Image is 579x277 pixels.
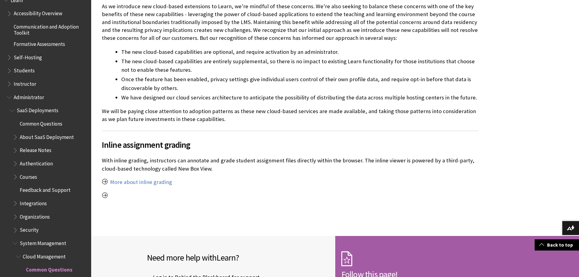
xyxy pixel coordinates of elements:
a: More about inline grading [110,178,172,186]
p: With inline grading, instructors can annotate and grade student assignment files directly within ... [102,157,479,172]
span: Formative Assessments [14,39,65,47]
span: Organizations [20,212,50,220]
li: The new cloud-based capabilities are optional, and require activation by an administrator. [121,48,479,56]
span: Cloud Management [23,251,66,260]
span: Courses [20,172,37,180]
span: Administrator [14,92,44,100]
span: Students [14,66,35,74]
li: We have designed our cloud services architecture to anticipate the possibility of distributing th... [121,93,479,102]
span: Learn [216,252,236,263]
span: Common Questions [26,265,72,273]
span: About SaaS Deployment [20,132,74,140]
span: Inline assignment grading [102,138,479,151]
span: System Management [20,238,66,246]
li: The new cloud-based capabilities are entirely supplemental, so there is no impact to existing Lea... [121,57,479,74]
h2: Need more help with ? [147,251,329,264]
p: We will be paying close attention to adoption patterns as these new cloud-based services are made... [102,107,479,123]
li: Once the feature has been enabled, privacy settings give individual users control of their own pr... [121,75,479,92]
a: Back to top [535,239,579,251]
p: As we introduce new cloud-based extensions to Learn, we're mindful of these concerns. We're also ... [102,2,479,42]
span: Communication and Adoption Toolkit [14,22,87,36]
span: Common Questions [20,119,62,127]
span: SaaS Deployments [17,106,58,114]
span: Self-Hosting [14,52,42,61]
span: Authentication [20,158,53,167]
span: Accessibility Overview [14,9,62,17]
span: Feedback and Support [20,185,71,193]
span: Integrations [20,198,47,206]
span: Instructor [14,79,36,87]
img: Subscription Icon [341,251,352,266]
span: Release Notes [20,145,51,154]
span: Security [20,225,39,233]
